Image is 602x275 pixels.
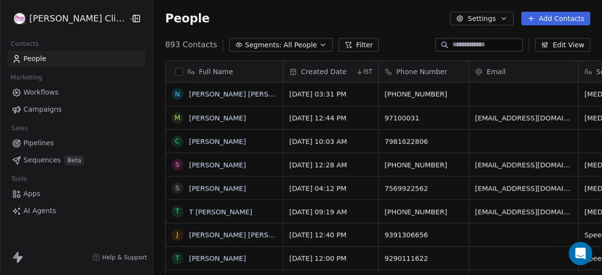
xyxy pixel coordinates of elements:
[102,254,147,261] span: Help & Support
[165,11,210,26] span: People
[450,12,513,25] button: Settings
[7,121,32,136] span: Sales
[14,13,25,24] img: RASYA-Clinic%20Circle%20icon%20Transparent.png
[487,67,506,77] span: Email
[289,89,372,99] span: [DATE] 03:31 PM
[8,51,145,67] a: People
[6,70,46,85] span: Marketing
[12,10,121,27] button: [PERSON_NAME] Clinic External
[289,160,372,170] span: [DATE] 12:28 AM
[569,242,592,265] div: Open Intercom Messenger
[8,135,145,151] a: Pipelines
[289,230,372,240] span: [DATE] 12:40 PM
[385,207,463,216] span: [PHONE_NUMBER]
[175,253,180,263] div: T
[189,161,246,169] a: [PERSON_NAME]
[475,183,572,193] span: [EMAIL_ADDRESS][DOMAIN_NAME]
[245,40,281,50] span: Segments:
[7,172,31,186] span: Tools
[385,89,463,99] span: [PHONE_NUMBER]
[175,136,180,146] div: C
[8,84,145,100] a: Workflows
[396,67,447,77] span: Phone Number
[174,113,180,123] div: M
[23,104,62,115] span: Campaigns
[385,230,463,240] span: 9391306656
[189,255,246,262] a: [PERSON_NAME]
[469,61,578,82] div: Email
[379,61,469,82] div: Phone Number
[189,137,246,145] a: [PERSON_NAME]
[521,12,590,25] button: Add Contacts
[8,186,145,202] a: Apps
[475,113,572,123] span: [EMAIL_ADDRESS][DOMAIN_NAME]
[283,40,317,50] span: All People
[8,203,145,219] a: AI Agents
[289,254,372,263] span: [DATE] 12:00 PM
[8,101,145,118] a: Campaigns
[289,137,372,146] span: [DATE] 10:03 AM
[166,61,283,82] div: Full Name
[175,89,180,99] div: N
[189,90,305,98] a: [PERSON_NAME] [PERSON_NAME]
[29,12,126,25] span: [PERSON_NAME] Clinic External
[6,37,43,51] span: Contacts
[23,54,46,64] span: People
[189,231,305,239] a: [PERSON_NAME] [PERSON_NAME]
[64,156,84,165] span: Beta
[189,114,246,122] a: [PERSON_NAME]
[385,254,463,263] span: 9290111622
[364,68,373,76] span: IST
[23,138,54,148] span: Pipelines
[385,113,463,123] span: 97100031
[283,61,378,82] div: Created DateIST
[385,137,463,146] span: 7981622806
[199,67,233,77] span: Full Name
[289,207,372,216] span: [DATE] 09:19 AM
[23,87,59,98] span: Workflows
[176,230,178,240] div: J
[175,183,180,193] div: s
[339,38,379,52] button: Filter
[385,160,463,170] span: [PHONE_NUMBER]
[175,206,180,216] div: T
[475,160,572,170] span: [EMAIL_ADDRESS][DOMAIN_NAME]
[289,113,372,123] span: [DATE] 12:44 PM
[23,155,61,165] span: Sequences
[92,254,147,261] a: Help & Support
[175,159,180,170] div: S
[385,183,463,193] span: 7569922562
[8,152,145,168] a: SequencesBeta
[475,207,572,216] span: [EMAIL_ADDRESS][DOMAIN_NAME]
[165,39,217,51] span: 893 Contacts
[301,67,346,77] span: Created Date
[535,38,590,52] button: Edit View
[23,206,56,216] span: AI Agents
[23,189,41,199] span: Apps
[189,184,246,192] a: [PERSON_NAME]
[189,208,252,216] a: T [PERSON_NAME]
[289,183,372,193] span: [DATE] 04:12 PM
